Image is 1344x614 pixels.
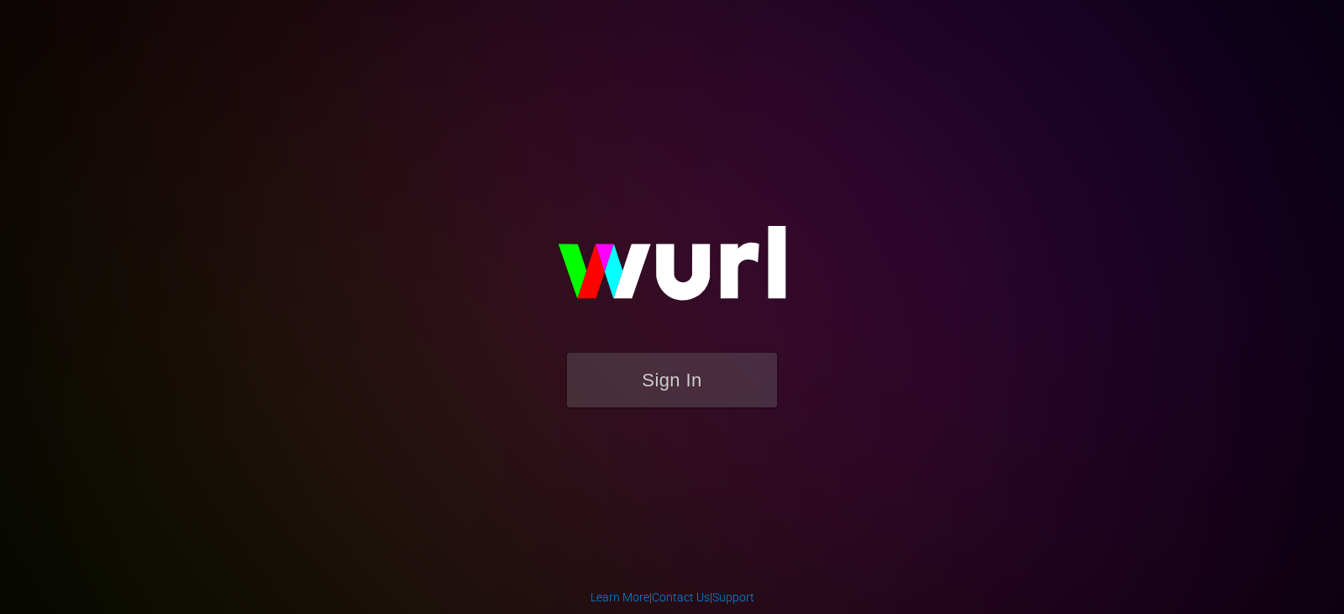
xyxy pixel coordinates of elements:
[652,590,710,604] a: Contact Us
[591,589,754,606] div: | |
[712,590,754,604] a: Support
[504,190,840,353] img: wurl-logo-on-black-223613ac3d8ba8fe6dc639794a292ebdb59501304c7dfd60c99c58986ef67473.svg
[567,353,777,407] button: Sign In
[591,590,649,604] a: Learn More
